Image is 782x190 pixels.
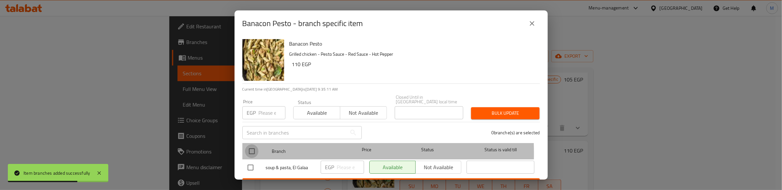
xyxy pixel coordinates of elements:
[242,126,347,139] input: Search in branches
[272,147,340,155] span: Branch
[393,146,461,154] span: Status
[23,169,90,177] div: Item branches added successfully
[293,106,340,119] button: Available
[292,60,535,69] h6: 110 EGP
[242,86,540,92] p: Current time in [GEOGRAPHIC_DATA] is [DATE] 9:35:11 AM
[524,16,540,31] button: close
[289,39,535,48] h6: Banacon Pesto
[325,163,334,171] p: EGP
[340,106,387,119] button: Not available
[467,146,534,154] span: Status is valid till
[471,107,540,119] button: Bulk update
[266,164,315,172] span: soup & pasta, El Galaa
[476,109,534,117] span: Bulk update
[491,129,540,136] p: 0 branche(s) are selected
[242,18,363,29] h2: Banacon Pesto - branch specific item
[247,109,256,117] p: EGP
[337,161,364,174] input: Please enter price
[289,50,535,58] p: Grilled chicken - Pesto Sauce - Red Sauce - Hot Pepper
[259,106,285,119] input: Please enter price
[343,108,384,118] span: Not available
[345,146,388,154] span: Price
[242,39,284,81] img: Banacon Pesto
[296,108,338,118] span: Available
